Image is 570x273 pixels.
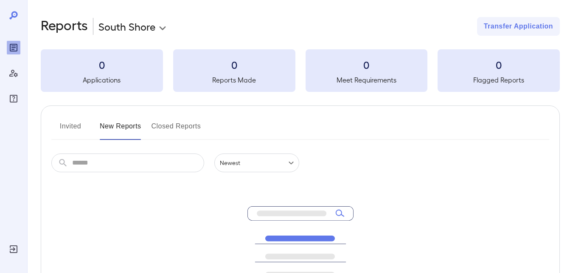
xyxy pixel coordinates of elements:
[100,119,141,140] button: New Reports
[173,75,295,85] h5: Reports Made
[438,75,560,85] h5: Flagged Reports
[7,92,20,105] div: FAQ
[41,49,560,92] summary: 0Applications0Reports Made0Meet Requirements0Flagged Reports
[41,75,163,85] h5: Applications
[477,17,560,36] button: Transfer Application
[7,242,20,256] div: Log Out
[7,41,20,54] div: Reports
[7,66,20,80] div: Manage Users
[41,58,163,71] h3: 0
[438,58,560,71] h3: 0
[173,58,295,71] h3: 0
[51,119,90,140] button: Invited
[306,58,428,71] h3: 0
[41,17,88,36] h2: Reports
[306,75,428,85] h5: Meet Requirements
[214,154,299,172] div: Newest
[152,119,201,140] button: Closed Reports
[98,20,155,33] p: South Shore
